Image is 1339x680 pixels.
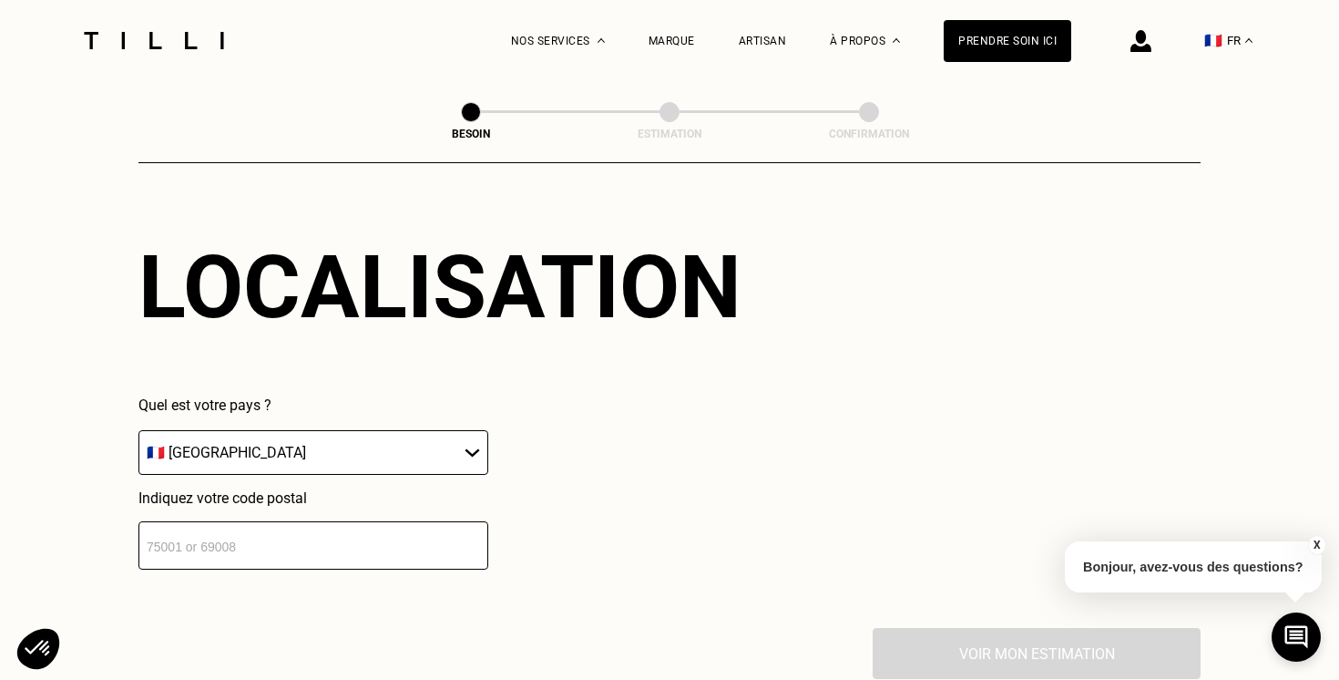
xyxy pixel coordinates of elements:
[649,35,695,47] a: Marque
[138,489,488,507] p: Indiquez votre code postal
[77,32,230,49] img: Logo du service de couturière Tilli
[1065,541,1322,592] p: Bonjour, avez-vous des questions?
[1204,32,1222,49] span: 🇫🇷
[138,236,741,338] div: Localisation
[944,20,1071,62] a: Prendre soin ici
[578,128,761,140] div: Estimation
[778,128,960,140] div: Confirmation
[138,397,488,414] p: Quel est votre pays ?
[1307,535,1325,555] button: X
[598,38,605,43] img: Menu déroulant
[1245,38,1252,43] img: menu déroulant
[893,38,900,43] img: Menu déroulant à propos
[138,521,488,570] input: 75001 or 69008
[739,35,787,47] a: Artisan
[1130,30,1151,52] img: icône connexion
[380,128,562,140] div: Besoin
